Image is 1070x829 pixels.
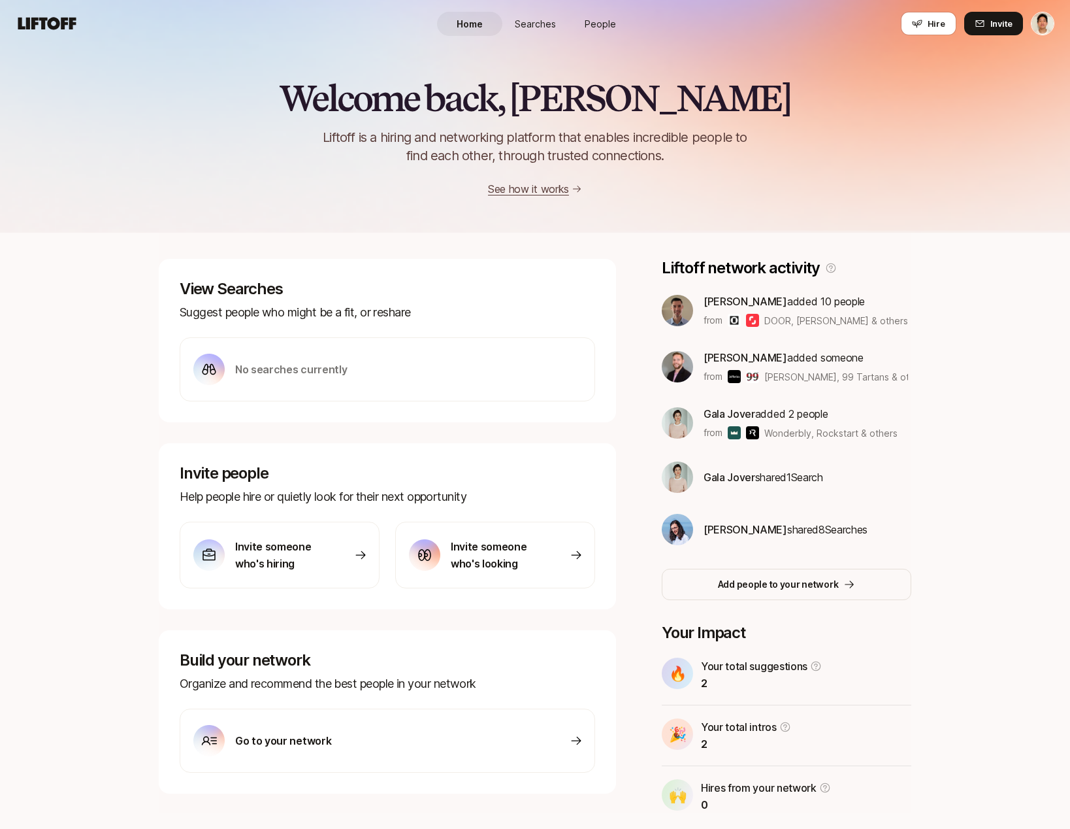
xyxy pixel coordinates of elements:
p: Organize and recommend the best people in your network [180,675,595,693]
span: [PERSON_NAME] [704,523,787,536]
img: Shutterstock [746,314,759,327]
p: Go to your network [235,732,331,749]
span: People [585,17,616,31]
a: Home [437,12,502,36]
span: DOOR, [PERSON_NAME] & others [764,314,908,328]
a: Searches [502,12,568,36]
p: Your Impact [662,624,911,642]
span: Gala Jover [704,407,755,420]
span: [PERSON_NAME] [704,295,787,308]
p: added 2 people [704,405,898,422]
p: added someone [704,349,908,366]
span: Gala Jover [704,471,755,484]
p: No searches currently [235,361,347,378]
img: 3b21b1e9_db0a_4655_a67f_ab9b1489a185.jpg [662,514,693,545]
p: shared 1 Search [704,469,823,486]
img: ACg8ocKhcGRvChYzWN2dihFRyxedT7mU-5ndcsMXykEoNcm4V62MVdan=s160-c [662,462,693,493]
div: 🙌 [662,779,693,811]
span: Invite [990,17,1013,30]
a: See how it works [488,182,569,195]
button: Hire [901,12,956,35]
img: 1e5065bc_9f3c_4f43_b190_f43fac448ea1.jpg [662,351,693,382]
div: 🎉 [662,719,693,750]
img: Rockstart [746,426,759,439]
p: Hires from your network [701,779,817,796]
img: 99 Tartans [746,370,759,383]
span: [PERSON_NAME], 99 Tartans & others [764,370,908,384]
p: Suggest people who might be a fit, or reshare [180,303,595,322]
span: Searches [515,17,556,31]
a: People [568,12,633,36]
p: Build your network [180,651,595,669]
img: DOOR [728,314,741,327]
span: Wonderbly, Rockstart & others [764,426,898,440]
p: 2 [701,675,822,692]
p: from [704,313,722,328]
p: from [704,425,722,441]
button: Invite [964,12,1023,35]
p: View Searches [180,280,595,298]
span: Hire [928,17,945,30]
p: Invite someone who's hiring [235,538,327,572]
p: Your total intros [701,719,777,736]
p: 0 [701,796,831,813]
p: Invite people [180,464,595,482]
button: Add people to your network [662,569,911,600]
p: shared 8 Search es [704,521,867,538]
p: Invite someone who's looking [451,538,542,572]
p: Add people to your network [718,577,839,592]
p: Liftoff is a hiring and networking platform that enables incredible people to find each other, th... [301,128,769,165]
img: bf8f663c_42d6_4f7d_af6b_5f71b9527721.jpg [662,295,693,326]
div: 🔥 [662,658,693,689]
p: from [704,369,722,384]
img: Jefferies [728,370,741,383]
button: Jeremy Chen [1031,12,1054,35]
p: 2 [701,736,791,753]
span: Home [457,17,483,31]
p: Your total suggestions [701,658,807,675]
h2: Welcome back, [PERSON_NAME] [279,78,790,118]
p: Help people hire or quietly look for their next opportunity [180,488,595,506]
span: [PERSON_NAME] [704,351,787,364]
img: Wonderbly [728,426,741,439]
img: Jeremy Chen [1031,12,1054,35]
img: ACg8ocKhcGRvChYzWN2dihFRyxedT7mU-5ndcsMXykEoNcm4V62MVdan=s160-c [662,407,693,439]
p: Liftoff network activity [662,259,820,277]
p: added 10 people [704,293,908,310]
